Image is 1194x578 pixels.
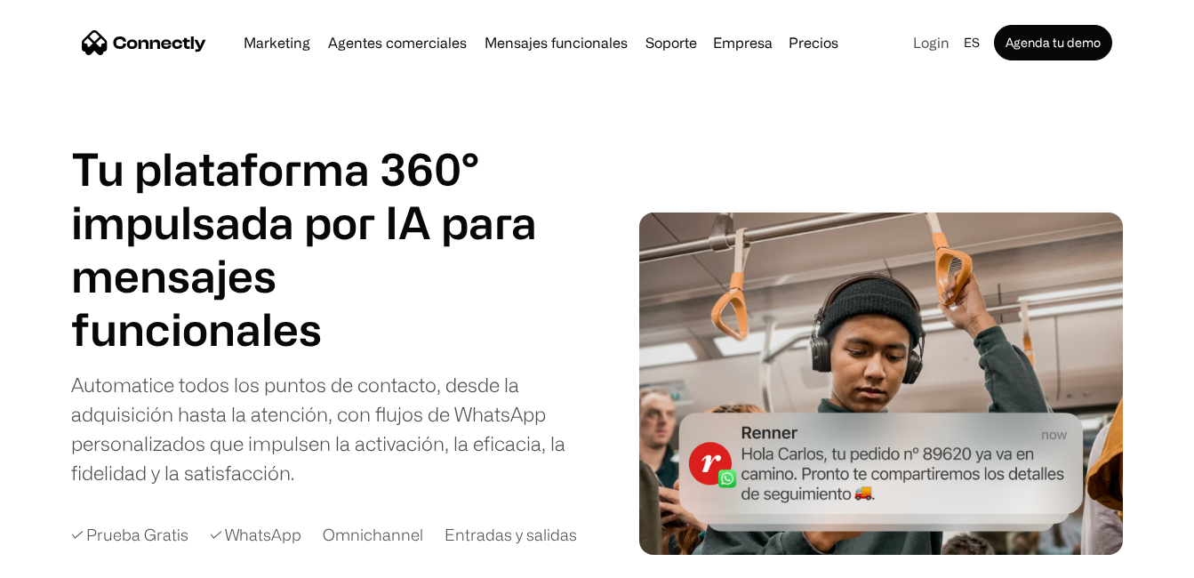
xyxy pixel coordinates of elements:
[781,36,845,50] a: Precios
[236,36,317,50] a: Marketing
[323,523,423,547] div: Omnichannel
[957,30,990,55] div: es
[713,30,773,55] div: Empresa
[36,547,107,572] ul: Language list
[477,36,635,50] a: Mensajes funcionales
[994,25,1112,60] a: Agenda tu demo
[18,545,107,572] aside: Language selected: Español
[708,30,778,55] div: Empresa
[906,30,957,55] a: Login
[71,249,480,356] div: carousel
[71,142,537,249] h1: Tu plataforma 360° impulsada por IA para
[82,29,206,56] a: home
[71,249,480,356] div: 3 of 4
[71,523,188,547] div: ✓ Prueba Gratis
[71,370,590,487] div: Automatice todos los puntos de contacto, desde la adquisición hasta la atención, con flujos de Wh...
[210,523,301,547] div: ✓ WhatsApp
[638,36,704,50] a: Soporte
[71,249,480,356] h1: mensajes funcionales
[321,36,474,50] a: Agentes comerciales
[964,30,980,55] div: es
[445,523,577,547] div: Entradas y salidas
